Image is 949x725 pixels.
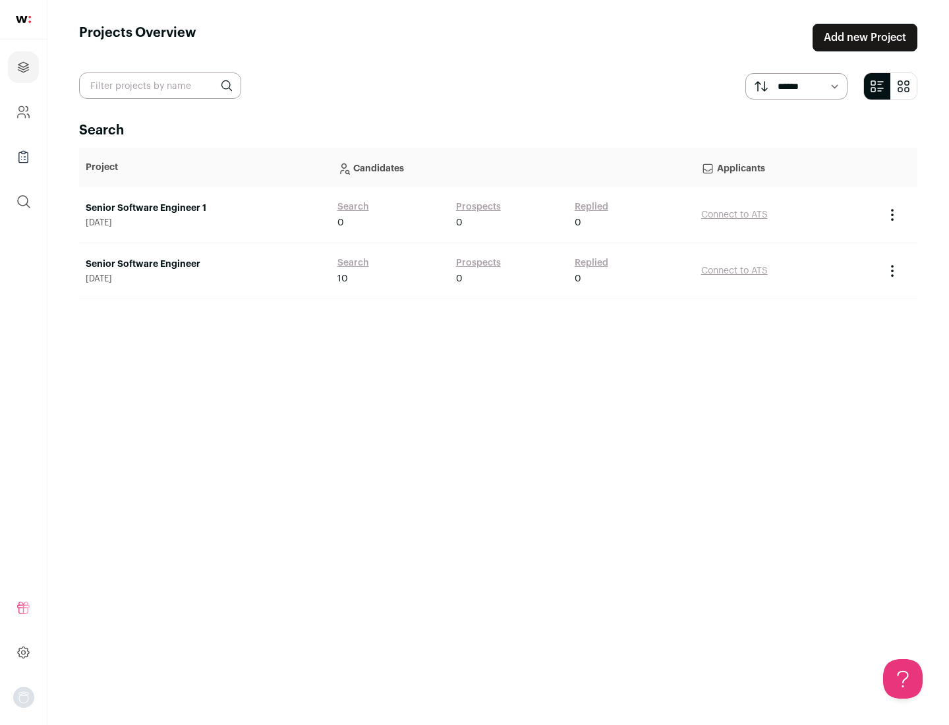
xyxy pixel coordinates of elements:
a: Company Lists [8,141,39,173]
a: Replied [575,256,608,270]
h2: Search [79,121,917,140]
span: [DATE] [86,217,324,228]
span: 10 [337,272,348,285]
a: Company and ATS Settings [8,96,39,128]
a: Connect to ATS [701,210,768,219]
iframe: Toggle Customer Support [883,659,923,699]
input: Filter projects by name [79,72,241,99]
a: Connect to ATS [701,266,768,275]
a: Add new Project [813,24,917,51]
p: Applicants [701,154,871,181]
a: Search [337,200,369,214]
button: Project Actions [884,207,900,223]
span: 0 [337,216,344,229]
a: Search [337,256,369,270]
a: Senior Software Engineer [86,258,324,271]
a: Senior Software Engineer 1 [86,202,324,215]
button: Open dropdown [13,687,34,708]
h1: Projects Overview [79,24,196,51]
span: [DATE] [86,274,324,284]
span: 0 [456,216,463,229]
span: 0 [575,216,581,229]
button: Project Actions [884,263,900,279]
span: 0 [575,272,581,285]
img: wellfound-shorthand-0d5821cbd27db2630d0214b213865d53afaa358527fdda9d0ea32b1df1b89c2c.svg [16,16,31,23]
p: Candidates [337,154,688,181]
a: Prospects [456,200,501,214]
span: 0 [456,272,463,285]
p: Project [86,161,324,174]
a: Projects [8,51,39,83]
img: nopic.png [13,687,34,708]
a: Prospects [456,256,501,270]
a: Replied [575,200,608,214]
